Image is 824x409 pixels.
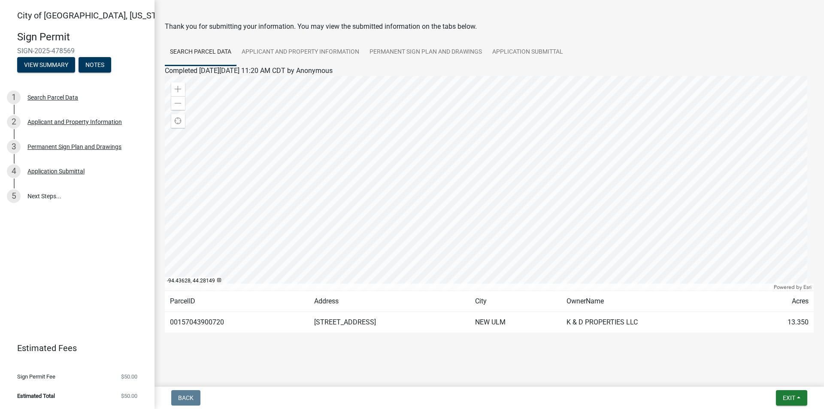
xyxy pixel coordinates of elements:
[17,47,137,55] span: SIGN-2025-478569
[744,312,814,333] td: 13.350
[7,189,21,203] div: 5
[470,291,561,312] td: City
[178,394,194,401] span: Back
[171,82,185,96] div: Zoom in
[17,62,75,69] wm-modal-confirm: Summary
[165,291,309,312] td: ParcelID
[470,312,561,333] td: NEW ULM
[171,114,185,128] div: Find my location
[79,62,111,69] wm-modal-confirm: Notes
[364,39,487,66] a: Permanent Sign Plan and Drawings
[803,284,812,290] a: Esri
[17,31,148,43] h4: Sign Permit
[171,390,200,406] button: Back
[309,291,470,312] td: Address
[309,312,470,333] td: [STREET_ADDRESS]
[27,144,121,150] div: Permanent Sign Plan and Drawings
[744,291,814,312] td: Acres
[165,67,333,75] span: Completed [DATE][DATE] 11:20 AM CDT by Anonymous
[17,57,75,73] button: View Summary
[171,96,185,110] div: Zoom out
[7,91,21,104] div: 1
[7,339,141,357] a: Estimated Fees
[236,39,364,66] a: Applicant and Property Information
[487,39,568,66] a: Application Submittal
[165,39,236,66] a: Search Parcel Data
[165,312,309,333] td: 00157043900720
[121,374,137,379] span: $50.00
[561,291,744,312] td: OwnerName
[7,140,21,154] div: 3
[27,94,78,100] div: Search Parcel Data
[561,312,744,333] td: K & D PROPERTIES LLC
[772,284,814,291] div: Powered by
[783,394,795,401] span: Exit
[27,119,122,125] div: Applicant and Property Information
[7,164,21,178] div: 4
[79,57,111,73] button: Notes
[165,21,814,32] div: Thank you for submitting your information. You may view the submitted information on the tabs below.
[17,10,173,21] span: City of [GEOGRAPHIC_DATA], [US_STATE]
[121,393,137,399] span: $50.00
[7,115,21,129] div: 2
[17,393,55,399] span: Estimated Total
[776,390,807,406] button: Exit
[17,374,55,379] span: Sign Permit Fee
[27,168,85,174] div: Application Submittal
